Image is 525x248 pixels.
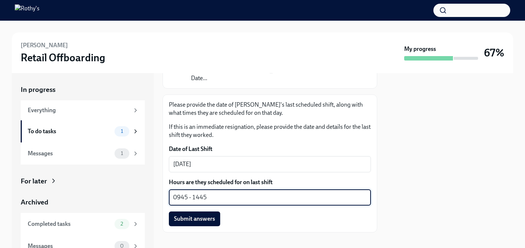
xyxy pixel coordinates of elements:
[15,4,40,16] img: Rothy's
[21,41,68,49] h6: [PERSON_NAME]
[116,128,127,134] span: 1
[169,211,220,226] button: Submit answers
[169,123,371,139] p: If this is an immediate resignation, please provide the date and details for the last shift they ...
[21,176,47,186] div: For later
[116,221,127,227] span: 2
[21,85,145,94] a: In progress
[404,45,436,53] strong: My progress
[173,193,367,202] textarea: 0945 - 1445
[169,101,371,117] p: Please provide the date of [PERSON_NAME]'s last scheduled shift, along with what times they are s...
[21,197,145,207] a: Archived
[21,213,145,235] a: Completed tasks2
[21,120,145,142] a: To do tasks1
[21,100,145,120] a: Everything
[28,149,112,158] div: Messages
[21,176,145,186] a: For later
[28,106,129,114] div: Everything
[169,145,371,153] label: Date of Last Shift
[21,142,145,165] a: Messages1
[28,220,112,228] div: Completed tasks
[191,66,356,82] p: Resigning Employee: [PERSON_NAME] Date...
[116,151,127,156] span: 1
[169,178,371,186] label: Hours are they scheduled for on last shift
[484,46,504,59] h3: 67%
[173,160,367,169] textarea: [DATE]
[174,215,215,223] span: Submit answers
[21,51,105,64] h3: Retail Offboarding
[28,127,112,135] div: To do tasks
